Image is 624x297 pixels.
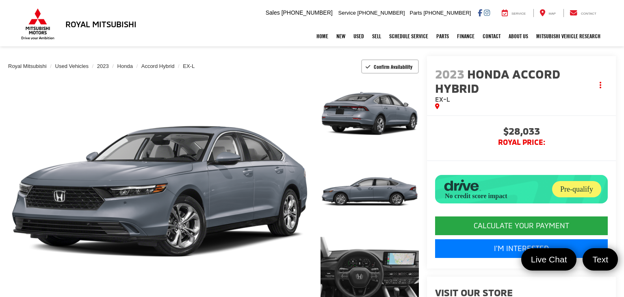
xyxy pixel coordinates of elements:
[409,10,422,16] span: Parts
[349,26,368,46] a: Used
[183,63,195,69] a: EX-L
[583,248,618,271] a: Text
[527,254,571,265] span: Live Chat
[266,9,280,16] span: Sales
[312,26,332,46] a: Home
[282,9,333,16] span: [PHONE_NUMBER]
[357,10,405,16] span: [PHONE_NUMBER]
[141,63,175,69] a: Accord Hybrid
[600,82,601,88] span: dropdown dots
[321,155,419,229] a: Expand Photo 2
[374,63,412,70] span: Confirm Availability
[435,126,608,138] span: $28,033
[361,59,419,74] button: Confirm Availability
[581,12,596,15] span: Contact
[549,12,556,15] span: Map
[594,78,608,92] button: Actions
[435,66,464,81] span: 2023
[505,26,532,46] a: About Us
[484,9,490,16] a: Instagram: Click to visit our Instagram page
[435,66,560,95] span: Honda Accord Hybrid
[432,26,453,46] a: Parts: Opens in a new tab
[332,26,349,46] a: New
[55,63,89,69] a: Used Vehicles
[319,154,420,230] img: 2023 Honda Accord Hybrid EX-L
[117,63,133,69] a: Honda
[435,239,608,258] a: I'm Interested
[453,26,479,46] a: Finance
[521,248,577,271] a: Live Chat
[478,9,482,16] a: Facebook: Click to visit our Facebook page
[563,9,602,17] a: Contact
[423,10,471,16] span: [PHONE_NUMBER]
[19,8,56,40] img: Mitsubishi
[511,12,526,15] span: Service
[338,10,356,16] span: Service
[532,26,604,46] a: Mitsubishi Vehicle Research
[65,20,136,28] h3: Royal Mitsubishi
[8,63,47,69] a: Royal Mitsubishi
[385,26,432,46] a: Schedule Service: Opens in a new tab
[368,26,385,46] a: Sell
[321,76,419,151] a: Expand Photo 1
[435,95,450,103] span: EX-L
[435,138,608,146] span: Royal PRICE:
[319,76,420,151] img: 2023 Honda Accord Hybrid EX-L
[533,9,562,17] a: Map
[496,9,532,17] a: Service
[97,63,109,69] a: 2023
[588,254,612,265] span: Text
[479,26,505,46] a: Contact
[435,216,608,235] : CALCULATE YOUR PAYMENT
